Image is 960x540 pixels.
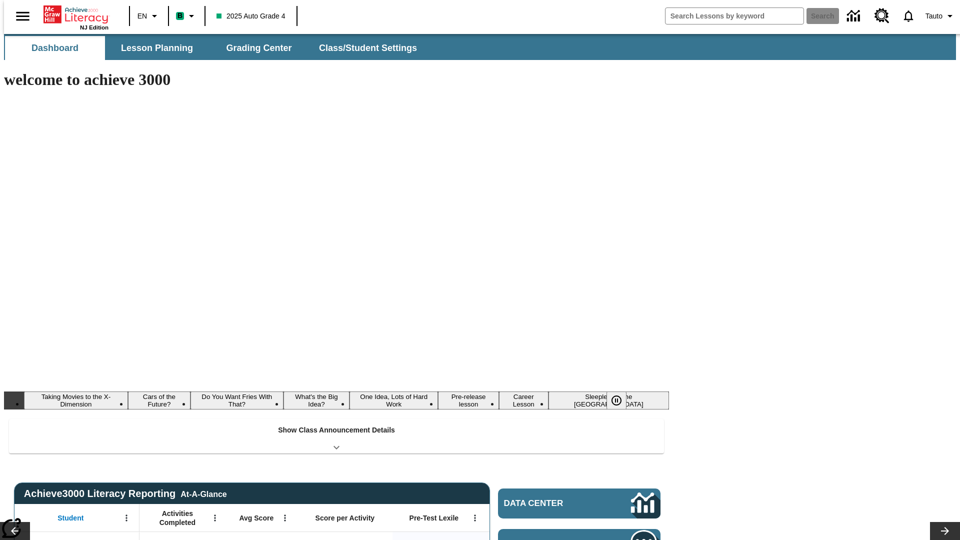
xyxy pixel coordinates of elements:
button: Open Menu [119,510,134,525]
div: SubNavbar [4,36,426,60]
div: SubNavbar [4,34,956,60]
button: Slide 2 Cars of the Future? [128,391,190,409]
p: Show Class Announcement Details [278,425,395,435]
a: Data Center [498,488,660,518]
button: Open Menu [207,510,222,525]
button: Slide 6 Pre-release lesson [438,391,498,409]
input: search field [665,8,803,24]
button: Lesson Planning [107,36,207,60]
button: Slide 8 Sleepless in the Animal Kingdom [548,391,669,409]
button: Class/Student Settings [311,36,425,60]
a: Resource Center, Will open in new tab [868,2,895,29]
button: Profile/Settings [921,7,960,25]
button: Slide 5 One Idea, Lots of Hard Work [349,391,438,409]
button: Open Menu [277,510,292,525]
button: Language: EN, Select a language [133,7,165,25]
button: Open Menu [467,510,482,525]
span: Data Center [504,498,597,508]
span: Pre-Test Lexile [409,513,459,522]
button: Grading Center [209,36,309,60]
a: Data Center [841,2,868,30]
span: NJ Edition [80,24,108,30]
span: Score per Activity [315,513,375,522]
button: Lesson carousel, Next [930,522,960,540]
button: Pause [606,391,626,409]
span: Achieve3000 Literacy Reporting [24,488,227,499]
div: Home [43,3,108,30]
div: Show Class Announcement Details [9,419,664,453]
span: Tauto [925,11,942,21]
button: Dashboard [5,36,105,60]
h1: welcome to achieve 3000 [4,70,669,89]
span: B [177,9,182,22]
button: Boost Class color is mint green. Change class color [172,7,201,25]
span: Activities Completed [144,509,210,527]
button: Slide 1 Taking Movies to the X-Dimension [24,391,128,409]
div: At-A-Glance [180,488,226,499]
span: Student [57,513,83,522]
button: Slide 7 Career Lesson [499,391,548,409]
div: Pause [606,391,636,409]
a: Home [43,4,108,24]
a: Notifications [895,3,921,29]
button: Open side menu [8,1,37,31]
button: Slide 4 What's the Big Idea? [283,391,349,409]
span: 2025 Auto Grade 4 [216,11,285,21]
button: Slide 3 Do You Want Fries With That? [190,391,283,409]
span: Avg Score [239,513,273,522]
span: EN [137,11,147,21]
